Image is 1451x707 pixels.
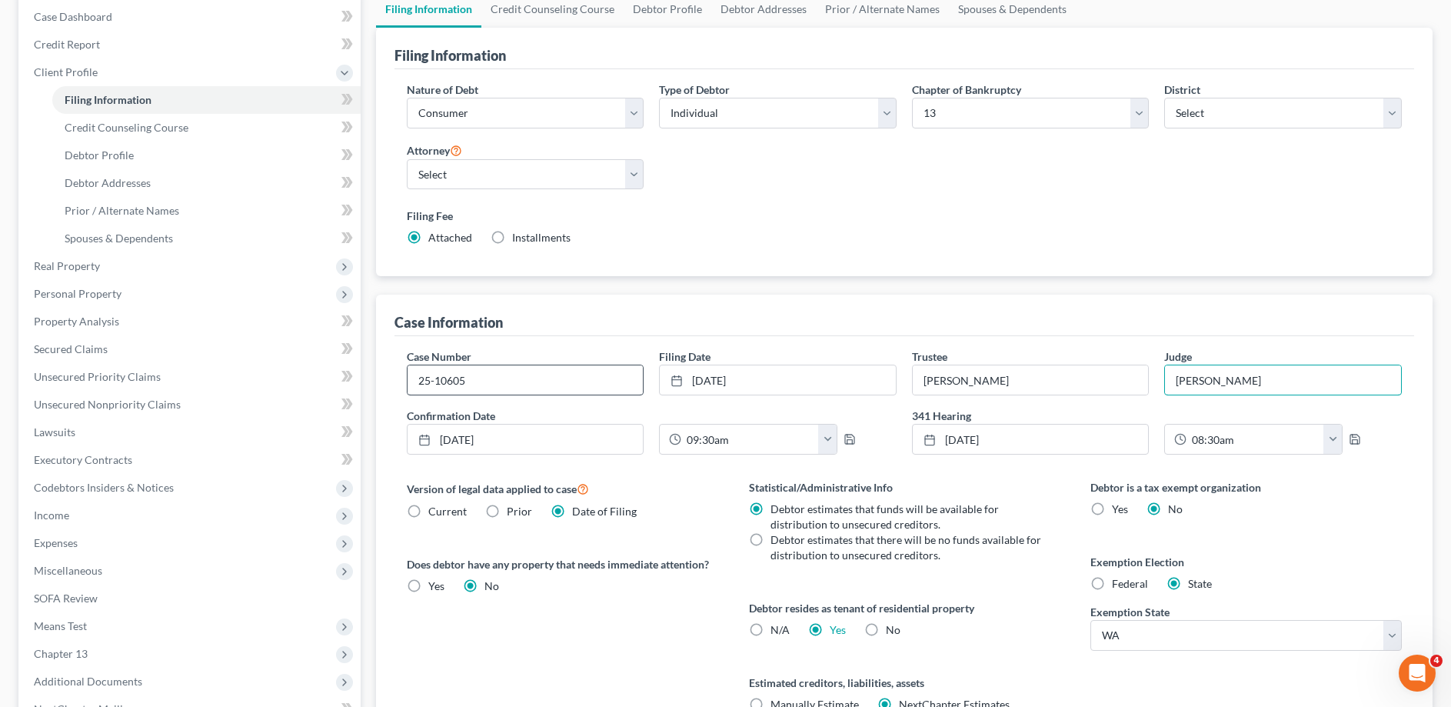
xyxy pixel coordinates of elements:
[407,479,718,498] label: Version of legal data applied to case
[394,46,506,65] div: Filing Information
[34,564,102,577] span: Miscellaneous
[428,231,472,244] span: Attached
[394,313,503,332] div: Case Information
[770,623,790,636] span: N/A
[22,308,361,335] a: Property Analysis
[1164,82,1200,98] label: District
[34,38,100,51] span: Credit Report
[22,3,361,31] a: Case Dashboard
[65,204,179,217] span: Prior / Alternate Names
[428,505,467,518] span: Current
[512,231,571,244] span: Installments
[1186,425,1324,454] input: -- : --
[770,502,999,531] span: Debtor estimates that funds will be available for distribution to unsecured creditors.
[407,348,471,365] label: Case Number
[886,623,900,636] span: No
[34,675,142,688] span: Additional Documents
[681,425,819,454] input: -- : --
[659,348,711,365] label: Filing Date
[1430,655,1443,667] span: 4
[52,197,361,225] a: Prior / Alternate Names
[34,481,174,494] span: Codebtors Insiders & Notices
[749,479,1060,495] label: Statistical/Administrative Info
[1090,554,1402,570] label: Exemption Election
[1188,577,1212,590] span: State
[22,31,361,58] a: Credit Report
[34,509,69,522] span: Income
[65,232,173,245] span: Spouses & Dependents
[34,10,112,23] span: Case Dashboard
[830,623,846,636] a: Yes
[52,86,361,114] a: Filing Information
[407,208,1402,224] label: Filing Fee
[22,585,361,612] a: SOFA Review
[34,453,132,466] span: Executory Contracts
[660,365,896,395] a: [DATE]
[407,82,478,98] label: Nature of Debt
[1168,502,1183,515] span: No
[913,365,1149,395] input: --
[34,370,161,383] span: Unsecured Priority Claims
[1399,655,1436,692] iframe: Intercom live chat
[34,619,87,632] span: Means Test
[912,348,947,365] label: Trustee
[659,82,730,98] label: Type of Debtor
[428,579,444,592] span: Yes
[408,425,644,454] a: [DATE]
[22,446,361,474] a: Executory Contracts
[399,408,904,424] label: Confirmation Date
[1090,479,1402,495] label: Debtor is a tax exempt organization
[407,141,462,159] label: Attorney
[749,600,1060,616] label: Debtor resides as tenant of residential property
[913,425,1149,454] a: [DATE]
[572,505,637,518] span: Date of Filing
[22,335,361,363] a: Secured Claims
[52,225,361,252] a: Spouses & Dependents
[34,647,88,660] span: Chapter 13
[65,148,134,162] span: Debtor Profile
[34,425,75,439] span: Lawsuits
[34,536,78,549] span: Expenses
[34,287,121,300] span: Personal Property
[1112,502,1128,515] span: Yes
[34,342,108,355] span: Secured Claims
[1090,604,1170,620] label: Exemption State
[52,142,361,169] a: Debtor Profile
[1164,348,1192,365] label: Judge
[408,365,644,395] input: Enter case number...
[22,391,361,419] a: Unsecured Nonpriority Claims
[770,533,1041,562] span: Debtor estimates that there will be no funds available for distribution to unsecured creditors.
[22,363,361,391] a: Unsecured Priority Claims
[65,176,151,189] span: Debtor Addresses
[34,65,98,78] span: Client Profile
[52,114,361,142] a: Credit Counseling Course
[749,675,1060,691] label: Estimated creditors, liabilities, assets
[34,592,98,605] span: SOFA Review
[484,579,499,592] span: No
[34,315,119,328] span: Property Analysis
[34,398,181,411] span: Unsecured Nonpriority Claims
[1165,365,1401,395] input: --
[65,93,151,106] span: Filing Information
[407,556,718,572] label: Does debtor have any property that needs immediate attention?
[1112,577,1148,590] span: Federal
[52,169,361,197] a: Debtor Addresses
[65,121,188,134] span: Credit Counseling Course
[22,419,361,446] a: Lawsuits
[34,259,100,272] span: Real Property
[912,82,1021,98] label: Chapter of Bankruptcy
[507,505,532,518] span: Prior
[904,408,1409,424] label: 341 Hearing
